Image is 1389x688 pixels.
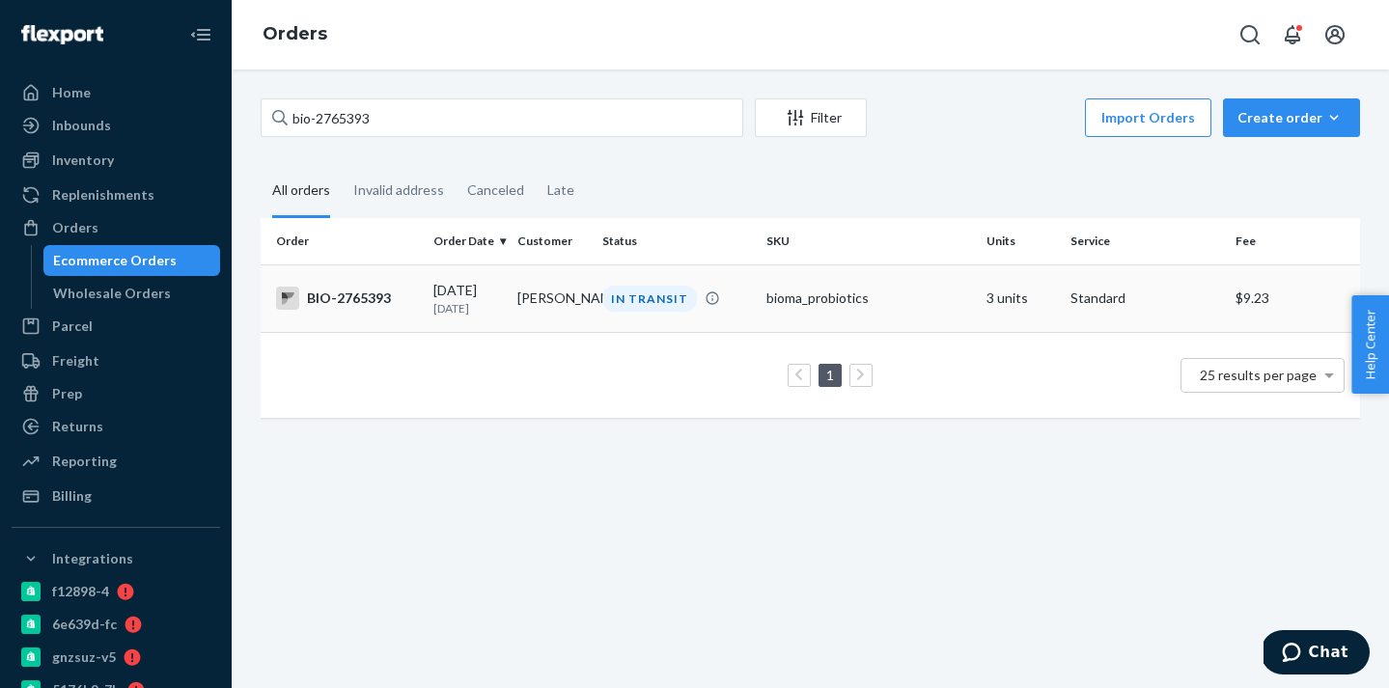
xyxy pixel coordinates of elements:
div: Reporting [52,452,117,471]
th: Status [595,218,760,264]
a: f12898-4 [12,576,220,607]
div: Home [52,83,91,102]
button: Close Navigation [181,15,220,54]
a: Reporting [12,446,220,477]
div: Returns [52,417,103,436]
a: Home [12,77,220,108]
p: [DATE] [433,300,502,316]
div: Freight [52,351,99,371]
iframe: Opens a widget where you can chat to one of our agents [1264,630,1370,678]
div: Customer [517,233,586,249]
div: Invalid address [353,165,444,215]
img: Flexport logo [21,25,103,44]
div: f12898-4 [52,582,109,601]
a: Page 1 is your current page [822,367,838,383]
div: All orders [272,165,330,218]
a: 6e639d-fc [12,609,220,640]
div: Ecommerce Orders [53,251,177,270]
span: 25 results per page [1200,367,1317,383]
div: Parcel [52,316,93,336]
a: Orders [263,23,327,44]
div: Integrations [52,549,133,568]
div: bioma_probiotics [766,289,971,308]
button: Open account menu [1316,15,1354,54]
a: gnzsuz-v5 [12,642,220,673]
button: Open Search Box [1231,15,1269,54]
div: gnzsuz-v5 [52,647,116,667]
ol: breadcrumbs [247,7,343,63]
div: IN TRANSIT [602,286,697,312]
th: Units [979,218,1063,264]
div: [DATE] [433,281,502,316]
button: Create order [1223,98,1360,137]
div: Create order [1237,108,1346,127]
div: 6e639d-fc [52,615,117,634]
a: Replenishments [12,179,220,210]
button: Filter [755,98,867,137]
div: Inbounds [52,116,111,135]
a: Freight [12,345,220,376]
div: Prep [52,384,82,403]
a: Wholesale Orders [43,278,221,309]
a: Inventory [12,145,220,176]
div: Filter [756,108,866,127]
div: Orders [52,218,98,237]
div: Replenishments [52,185,154,205]
td: $9.23 [1228,264,1360,332]
button: Integrations [12,543,220,574]
th: Fee [1228,218,1360,264]
button: Help Center [1351,295,1389,394]
button: Import Orders [1085,98,1211,137]
a: Inbounds [12,110,220,141]
input: Search orders [261,98,743,137]
td: 3 units [979,264,1063,332]
th: Order Date [426,218,510,264]
div: BIO-2765393 [276,287,418,310]
div: Inventory [52,151,114,170]
div: Wholesale Orders [53,284,171,303]
button: Open notifications [1273,15,1312,54]
a: Returns [12,411,220,442]
div: Canceled [467,165,524,215]
div: Late [547,165,574,215]
div: Billing [52,486,92,506]
a: Orders [12,212,220,243]
a: Billing [12,481,220,511]
a: Prep [12,378,220,409]
p: Standard [1070,289,1220,308]
a: Parcel [12,311,220,342]
td: [PERSON_NAME] [510,264,594,332]
th: Service [1063,218,1228,264]
th: Order [261,218,426,264]
th: SKU [759,218,979,264]
a: Ecommerce Orders [43,245,221,276]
